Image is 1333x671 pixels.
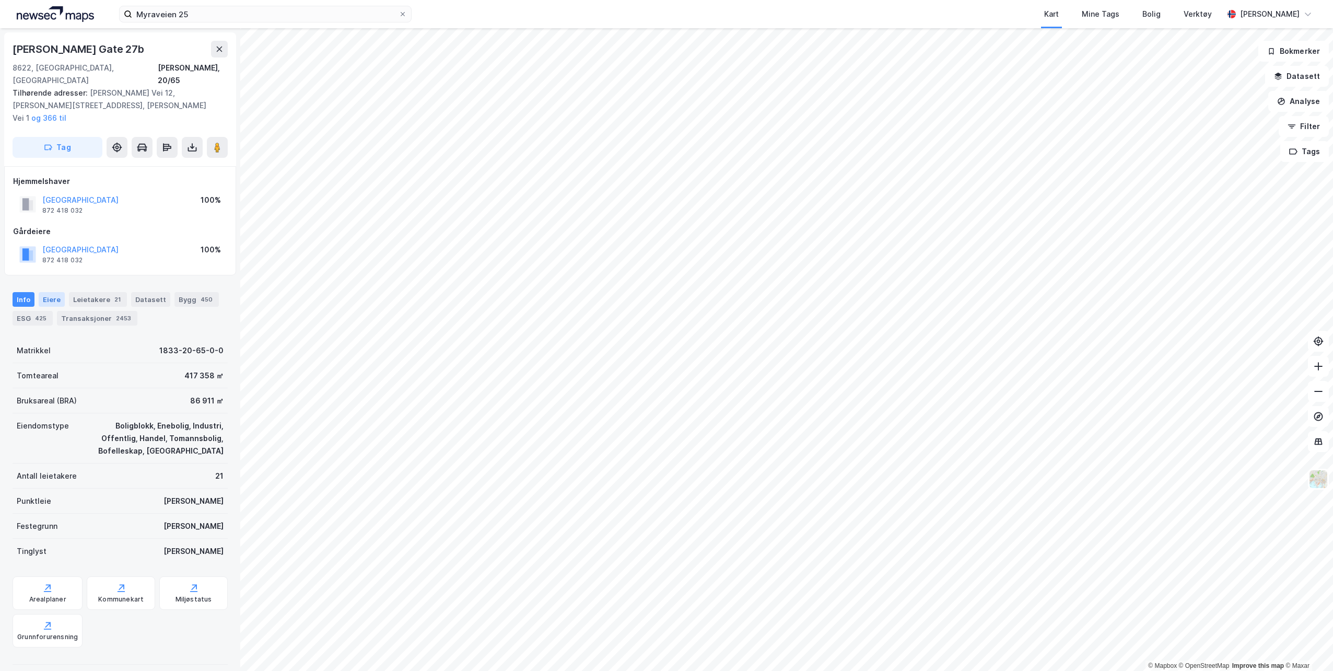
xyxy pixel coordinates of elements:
[17,6,94,22] img: logo.a4113a55bc3d86da70a041830d287a7e.svg
[201,194,221,206] div: 100%
[13,292,34,307] div: Info
[163,545,224,558] div: [PERSON_NAME]
[190,395,224,407] div: 86 911 ㎡
[13,175,227,188] div: Hjemmelshaver
[17,420,69,432] div: Eiendomstype
[114,313,133,323] div: 2453
[13,311,53,326] div: ESG
[1258,41,1329,62] button: Bokmerker
[98,595,144,604] div: Kommunekart
[29,595,66,604] div: Arealplaner
[1281,621,1333,671] iframe: Chat Widget
[17,520,57,533] div: Festegrunn
[1184,8,1212,20] div: Verktøy
[1279,116,1329,137] button: Filter
[176,595,212,604] div: Miljøstatus
[17,495,51,507] div: Punktleie
[1308,469,1328,489] img: Z
[57,311,137,326] div: Transaksjoner
[17,470,77,482] div: Antall leietakere
[69,292,127,307] div: Leietakere
[163,520,224,533] div: [PERSON_NAME]
[13,87,219,124] div: [PERSON_NAME] Vei 12, [PERSON_NAME][STREET_ADDRESS], [PERSON_NAME] Vei 1
[17,395,77,407] div: Bruksareal (BRA)
[1265,66,1329,87] button: Datasett
[131,292,170,307] div: Datasett
[13,225,227,238] div: Gårdeiere
[17,633,78,641] div: Grunnforurensning
[33,313,49,323] div: 425
[1044,8,1059,20] div: Kart
[112,294,123,305] div: 21
[13,62,158,87] div: 8622, [GEOGRAPHIC_DATA], [GEOGRAPHIC_DATA]
[13,88,90,97] span: Tilhørende adresser:
[17,545,46,558] div: Tinglyst
[13,137,102,158] button: Tag
[81,420,224,457] div: Boligblokk, Enebolig, Industri, Offentlig, Handel, Tomannsbolig, Bofelleskap, [GEOGRAPHIC_DATA]
[159,344,224,357] div: 1833-20-65-0-0
[158,62,228,87] div: [PERSON_NAME], 20/65
[17,344,51,357] div: Matrikkel
[1268,91,1329,112] button: Analyse
[1280,141,1329,162] button: Tags
[1179,662,1230,669] a: OpenStreetMap
[163,495,224,507] div: [PERSON_NAME]
[1232,662,1284,669] a: Improve this map
[1142,8,1161,20] div: Bolig
[42,206,83,215] div: 872 418 032
[132,6,399,22] input: Søk på adresse, matrikkel, gårdeiere, leietakere eller personer
[13,41,146,57] div: [PERSON_NAME] Gate 27b
[39,292,65,307] div: Eiere
[201,244,221,256] div: 100%
[17,369,59,382] div: Tomteareal
[184,369,224,382] div: 417 358 ㎡
[174,292,219,307] div: Bygg
[215,470,224,482] div: 21
[42,256,83,264] div: 872 418 032
[1240,8,1300,20] div: [PERSON_NAME]
[198,294,215,305] div: 450
[1082,8,1119,20] div: Mine Tags
[1148,662,1177,669] a: Mapbox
